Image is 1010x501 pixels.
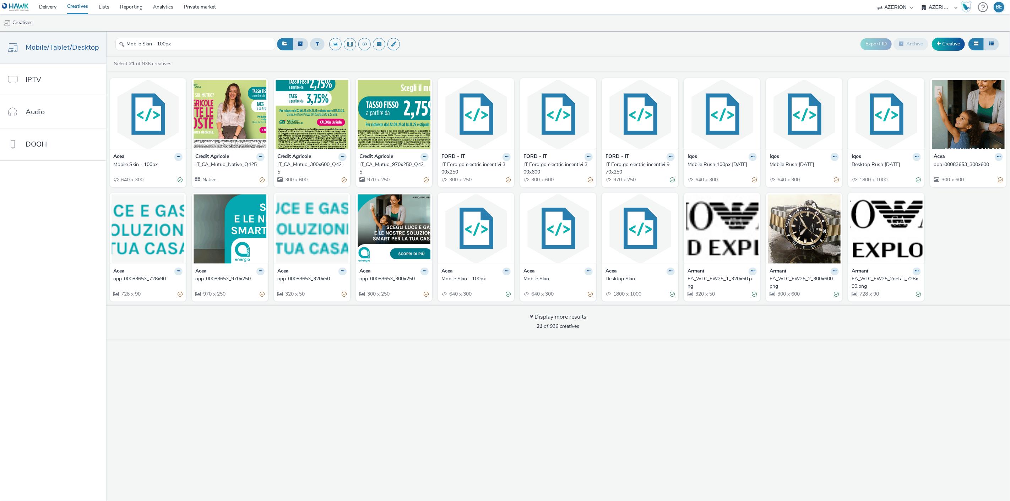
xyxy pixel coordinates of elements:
[260,176,265,184] div: Partially valid
[531,291,554,297] span: 640 x 300
[752,176,757,184] div: Partially valid
[688,161,754,168] div: Mobile Rush 100px [DATE]
[113,275,180,282] div: opp-00083653_728x90
[359,153,393,161] strong: Credit Agricole
[178,176,183,184] div: Valid
[441,153,465,161] strong: FORD - IT
[449,176,472,183] span: 300 x 250
[941,176,964,183] span: 300 x 600
[932,38,965,50] a: Creative
[968,38,984,50] button: Grid
[112,80,184,149] img: Mobile Skin - 100px visual
[113,268,125,276] strong: Acea
[26,75,41,85] span: IPTV
[202,291,226,297] span: 970 x 250
[178,291,183,298] div: Partially valid
[424,176,429,184] div: Partially valid
[770,161,836,168] div: Mobile Rush [DATE]
[523,268,535,276] strong: Acea
[852,275,918,290] div: EA_WTC_FW25_2detail_728x90.png
[359,161,426,176] div: IT_CA_Mutuo_970x250_Q425
[770,161,839,168] a: Mobile Rush [DATE]
[441,268,453,276] strong: Acea
[961,1,974,13] a: Hawk Academy
[202,176,216,183] span: Native
[686,194,759,264] img: EA_WTC_FW25_1_320x50.png visual
[523,161,593,176] a: IT Ford go electric incentivi 300x600
[770,153,779,161] strong: Iqos
[695,176,718,183] span: 640 x 300
[852,153,861,161] strong: Iqos
[606,161,675,176] a: IT Ford go electric incentivi 970x250
[523,275,590,282] div: Mobile Skin
[195,161,262,168] div: IT_CA_Mutuo_Native_Q425
[2,3,29,12] img: undefined Logo
[195,275,262,282] div: opp-00083653_970x250
[113,161,183,168] a: Mobile Skin - 100px
[441,161,508,176] div: IT Ford go electric incentivi 300x250
[113,153,125,161] strong: Acea
[606,275,672,282] div: Desktop Skin
[284,176,308,183] span: 300 x 600
[424,291,429,298] div: Partially valid
[916,176,921,184] div: Valid
[440,194,512,264] img: Mobile Skin - 100px visual
[277,153,311,161] strong: Credit Agricole
[670,291,675,298] div: Valid
[112,194,184,264] img: opp-00083653_728x90 visual
[588,291,593,298] div: Partially valid
[531,176,554,183] span: 300 x 600
[342,291,347,298] div: Partially valid
[441,275,511,282] a: Mobile Skin - 100px
[613,176,636,183] span: 970 x 250
[686,80,759,149] img: Mobile Rush 100px Oct25 visual
[522,194,594,264] img: Mobile Skin visual
[277,275,344,282] div: opp-00083653_320x50
[194,80,266,149] img: IT_CA_Mutuo_Native_Q425 visual
[606,161,672,176] div: IT Ford go electric incentivi 970x250
[670,176,675,184] div: Valid
[932,80,1005,149] img: opp-00083653_300x600 visual
[606,268,617,276] strong: Acea
[768,80,841,149] img: Mobile Rush Oct25 visual
[523,153,547,161] strong: FORD - IT
[522,80,594,149] img: IT Ford go electric incentivi 300x600 visual
[850,194,923,264] img: EA_WTC_FW25_2detail_728x90.png visual
[688,275,757,290] a: EA_WTC_FW25_1_320x50.png
[506,176,511,184] div: Partially valid
[115,38,275,50] input: Search...
[688,153,697,161] strong: Iqos
[506,291,511,298] div: Valid
[537,323,543,330] strong: 21
[129,60,135,67] strong: 21
[441,161,511,176] a: IT Ford go electric incentivi 300x250
[777,176,800,183] span: 640 x 300
[366,176,390,183] span: 970 x 250
[894,38,928,50] button: Archive
[4,20,11,27] img: mobile
[768,194,841,264] img: EA_WTC_FW25_2_300x600.png visual
[113,60,174,67] a: Select of 936 creatives
[523,161,590,176] div: IT Ford go electric incentivi 300x600
[195,161,265,168] a: IT_CA_Mutuo_Native_Q425
[359,275,429,282] a: opp-00083653_300x250
[359,268,371,276] strong: Acea
[770,275,839,290] a: EA_WTC_FW25_2_300x600.png
[606,153,629,161] strong: FORD - IT
[916,291,921,298] div: Valid
[277,275,347,282] a: opp-00083653_320x50
[120,176,143,183] span: 640 x 300
[852,275,921,290] a: EA_WTC_FW25_2detail_728x90.png
[276,194,348,264] img: opp-00083653_320x50 visual
[588,176,593,184] div: Partially valid
[113,275,183,282] a: opp-00083653_728x90
[358,80,430,149] img: IT_CA_Mutuo_970x250_Q425 visual
[26,107,45,117] span: Audio
[358,194,430,264] img: opp-00083653_300x250 visual
[440,80,512,149] img: IT Ford go electric incentivi 300x250 visual
[277,268,289,276] strong: Acea
[194,194,266,264] img: opp-00083653_970x250 visual
[859,291,879,297] span: 728 x 90
[449,291,472,297] span: 640 x 300
[695,291,715,297] span: 320 x 50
